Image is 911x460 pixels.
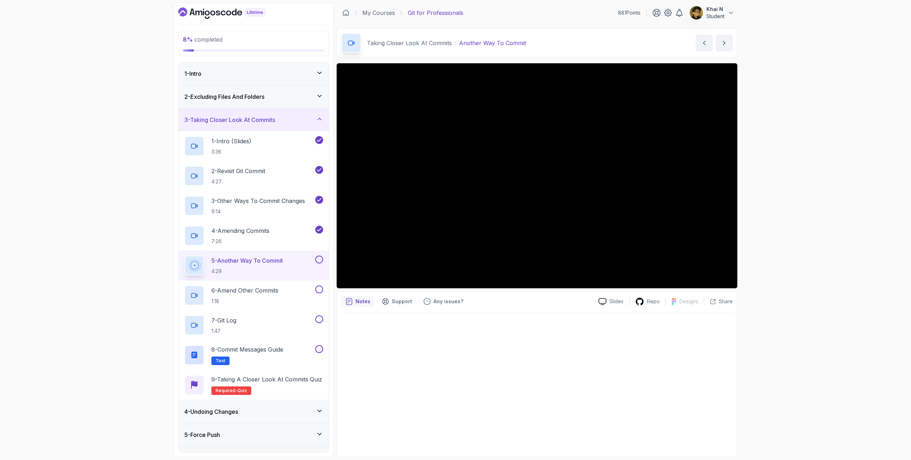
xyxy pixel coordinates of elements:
p: 4:29 [211,268,283,275]
h3: 4 - Undoing Changes [184,407,238,416]
span: Text [216,358,225,364]
p: 3:36 [211,148,251,155]
button: 9-Taking a Closer Look at Commits QuizRequired-quiz [184,375,323,395]
img: user profile image [690,6,703,20]
iframe: 5 - Another way to commit [337,63,737,288]
a: Repo [630,297,665,306]
span: quiz [237,388,247,394]
button: Share [704,298,733,305]
button: previous content [696,34,713,52]
p: Git for Professionals [408,9,463,17]
button: 4-Undoing Changes [179,400,329,423]
a: My Courses [362,9,395,17]
p: Notes [356,298,370,305]
h3: 1 - Intro [184,69,201,78]
p: 6 - Amend Other Commits [211,286,278,295]
button: 3-Other Ways To Commit Changes9:14 [184,196,323,216]
p: 1:18 [211,298,278,305]
button: 1-Intro (Slides)3:36 [184,136,323,156]
p: 7:26 [211,238,269,245]
p: 1:47 [211,327,236,335]
button: 2-Revisit Git Commit4:27 [184,166,323,186]
a: Dashboard [342,9,349,16]
h3: 2 - Excluding Files And Folders [184,92,264,101]
p: 3 - Other Ways To Commit Changes [211,197,305,205]
p: Repo [647,298,660,305]
button: Feedback button [419,296,468,307]
p: Taking Closer Look At Commits [367,39,452,47]
p: 1 - Intro (Slides) [211,137,251,145]
p: Slides [609,298,623,305]
p: Any issues? [433,298,463,305]
button: 3-Taking Closer Look At Commits [179,108,329,131]
p: 9:14 [211,208,305,215]
button: 5-Force Push [179,423,329,446]
a: Slides [593,298,629,305]
button: user profile imageKhai NStudent [689,6,734,20]
button: Support button [378,296,416,307]
p: Designs [679,298,698,305]
button: notes button [341,296,375,307]
button: 5-Another Way To Commit4:29 [184,256,323,276]
span: Required- [216,388,237,394]
p: Another Way To Commit [459,39,526,47]
p: 881 Points [618,9,641,16]
p: Student [706,13,725,20]
p: 4:27 [211,178,265,185]
p: 4 - Amending Commits [211,226,269,235]
span: 8 % [183,36,193,43]
a: Dashboard [178,7,282,19]
h3: 5 - Force Push [184,430,220,439]
button: 8-Commit Messages GuideText [184,345,323,365]
p: Khai N [706,6,725,13]
button: next content [716,34,733,52]
button: 6-Amend Other Commits1:18 [184,285,323,305]
p: 5 - Another Way To Commit [211,256,283,265]
p: Support [392,298,412,305]
p: 8 - Commit Messages Guide [211,345,283,354]
button: 7-git log1:47 [184,315,323,335]
button: 4-Amending Commits7:26 [184,226,323,246]
h3: 3 - Taking Closer Look At Commits [184,116,275,124]
p: 7 - git log [211,316,236,325]
span: completed [183,36,222,43]
button: 2-Excluding Files And Folders [179,85,329,108]
p: 2 - Revisit Git Commit [211,167,265,175]
button: 1-Intro [179,62,329,85]
p: Share [719,298,733,305]
p: 9 - Taking a Closer Look at Commits Quiz [211,375,322,384]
